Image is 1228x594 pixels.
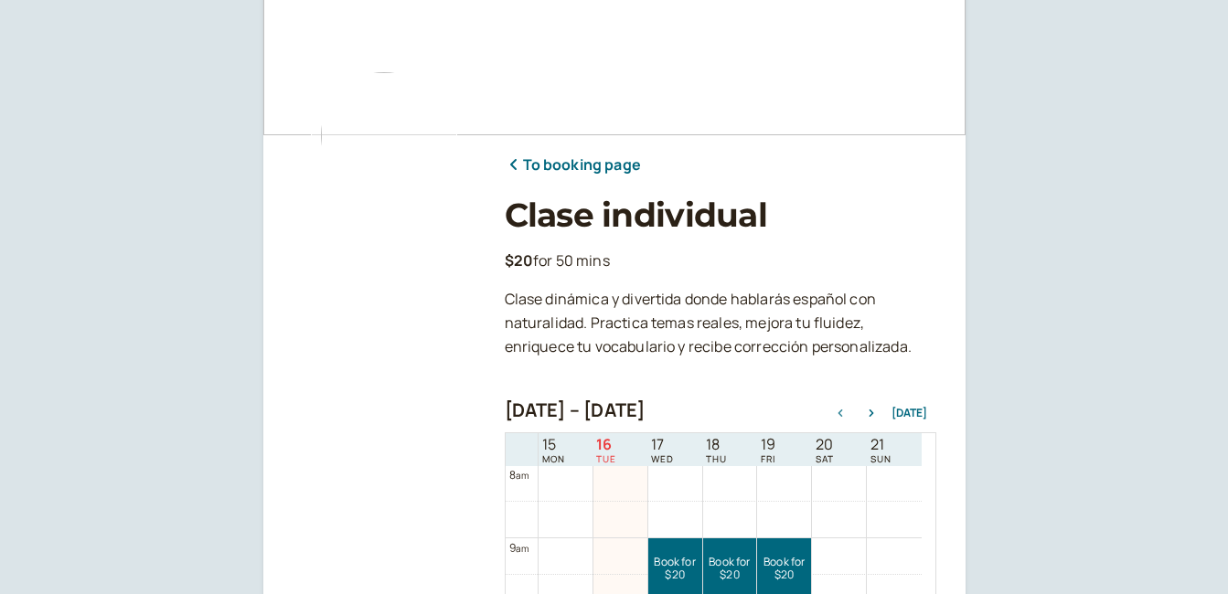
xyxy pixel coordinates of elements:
a: September 17, 2025 [647,434,678,466]
span: THU [706,453,727,464]
span: am [516,542,529,555]
a: September 18, 2025 [702,434,731,466]
b: $20 [505,250,533,270]
span: SAT [816,453,834,464]
span: 15 [542,436,565,453]
a: September 19, 2025 [757,434,779,466]
span: 20 [816,436,834,453]
span: Book for $20 [703,556,757,582]
span: 16 [596,436,616,453]
span: WED [651,453,674,464]
a: September 16, 2025 [593,434,620,466]
span: 21 [870,436,892,453]
button: [DATE] [892,407,927,419]
span: am [516,469,529,482]
span: 17 [651,436,674,453]
span: Book for $20 [648,556,702,582]
span: MON [542,453,565,464]
span: 18 [706,436,727,453]
a: September 21, 2025 [867,434,895,466]
div: 8 [509,466,529,483]
a: September 20, 2025 [812,434,838,466]
span: Book for $20 [757,556,811,582]
a: To booking page [505,154,641,177]
span: 19 [761,436,775,453]
span: TUE [596,453,616,464]
p: Clase dinámica y divertida donde hablarás español con naturalidad. Practica temas reales, mejora ... [505,288,936,359]
span: FRI [761,453,775,464]
h1: Clase individual [505,196,936,235]
p: for 50 mins [505,249,936,273]
h2: [DATE] – [DATE] [505,399,646,421]
div: 9 [509,539,529,557]
span: SUN [870,453,892,464]
a: September 15, 2025 [539,434,569,466]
